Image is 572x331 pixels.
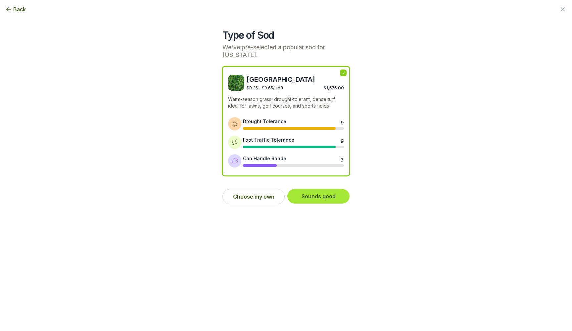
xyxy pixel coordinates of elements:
[323,85,344,90] span: $1,575.00
[231,158,238,164] img: Shade tolerance icon
[222,189,285,204] button: Choose my own
[222,29,350,41] h2: Type of Sod
[228,96,344,109] p: Warm-season grass, drought-tolerant, dense turf, ideal for lawns, golf courses, and sports fields
[13,5,26,13] span: Back
[341,156,343,162] div: 3
[243,136,294,143] div: Foot Traffic Tolerance
[222,44,350,59] p: We've pre-selected a popular sod for [US_STATE].
[341,119,343,124] div: 9
[341,138,343,143] div: 9
[247,75,344,84] span: [GEOGRAPHIC_DATA]
[231,139,238,146] img: Foot traffic tolerance icon
[243,118,286,125] div: Drought Tolerance
[287,189,350,204] button: Sounds good
[5,5,26,13] button: Back
[231,120,238,127] img: Drought tolerance icon
[243,155,286,162] div: Can Handle Shade
[228,75,244,91] img: Bermuda sod image
[247,85,283,90] span: $0.35 - $0.65 / sqft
